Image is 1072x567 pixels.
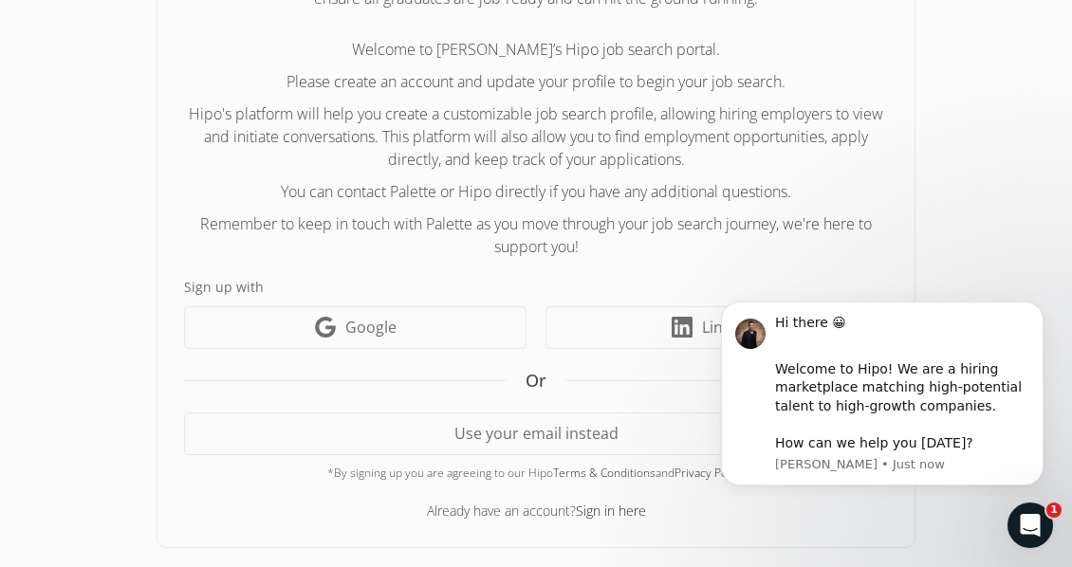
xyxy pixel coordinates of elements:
[675,465,745,481] a: Privacy Policy
[184,70,888,93] p: Please create an account and update your profile to begin your job search.
[184,465,888,482] div: *By signing up you are agreeing to our Hipo and
[184,180,888,203] p: You can contact Palette or Hipo directly if you have any additional questions.
[184,102,888,171] p: Hipo's platform will help you create a customizable job search profile, allowing hiring employers...
[576,502,646,520] a: Sign in here
[693,284,1072,497] iframe: Intercom notifications message
[184,38,888,61] p: Welcome to [PERSON_NAME]’s Hipo job search portal.
[184,306,527,349] a: Google
[184,212,888,258] p: Remember to keep in touch with Palette as you move through your job search journey, we're here to...
[545,306,888,349] a: LinkedIn
[553,465,656,481] a: Terms & Conditions
[345,316,397,338] span: Google
[1007,503,1053,548] iframe: Intercom live chat
[1046,503,1062,518] span: 1
[184,412,888,455] button: Use your email instead
[184,277,888,297] label: Sign up with
[184,501,888,521] div: Already have an account?
[526,368,546,393] span: Or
